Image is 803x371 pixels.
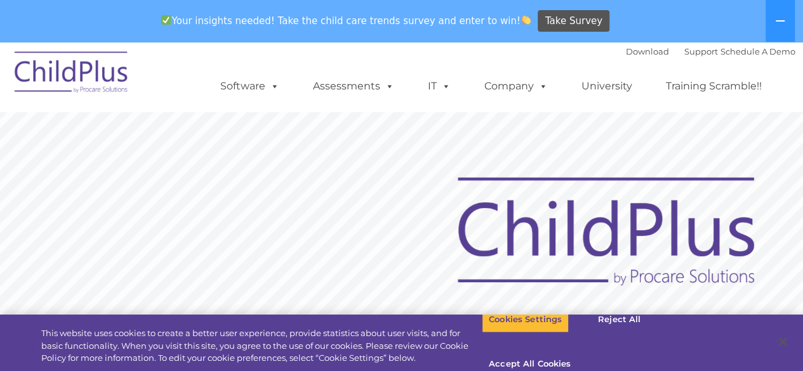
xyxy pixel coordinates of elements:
a: Support [684,46,718,56]
font: | [626,46,795,56]
a: Schedule A Demo [720,46,795,56]
a: Company [472,74,561,99]
button: Reject All [580,306,659,333]
a: Assessments [300,74,407,99]
span: Your insights needed! Take the child care trends survey and enter to win! [156,8,536,33]
img: ChildPlus by Procare Solutions [8,42,135,106]
span: Take Survey [545,10,602,32]
a: Download [626,46,669,56]
a: Take Survey [538,10,609,32]
img: 👏 [521,15,531,25]
a: University [569,74,645,99]
a: Training Scramble!! [653,74,774,99]
button: Cookies Settings [482,306,569,333]
img: ✅ [161,15,171,25]
a: Software [208,74,292,99]
button: Close [769,328,797,356]
a: IT [415,74,463,99]
div: This website uses cookies to create a better user experience, provide statistics about user visit... [41,327,482,365]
